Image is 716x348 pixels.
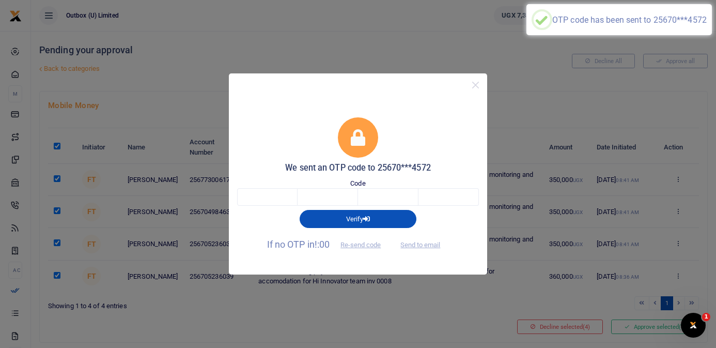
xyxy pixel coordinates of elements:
iframe: Intercom live chat [681,313,706,338]
label: Code [350,178,365,189]
h5: We sent an OTP code to 25670***4572 [237,163,479,173]
button: Close [468,78,483,93]
div: OTP code has been sent to 25670***4572 [552,15,707,25]
button: Verify [300,210,416,228]
span: 1 [702,313,710,321]
span: !:00 [315,239,330,250]
span: If no OTP in [267,239,390,250]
